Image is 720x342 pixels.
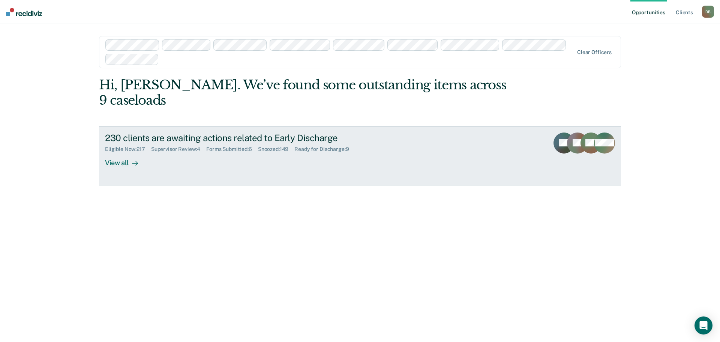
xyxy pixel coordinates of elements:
div: Eligible Now : 217 [105,146,151,152]
img: Recidiviz [6,8,42,16]
div: Open Intercom Messenger [694,316,712,334]
button: DB [702,6,714,18]
div: Snoozed : 149 [258,146,295,152]
div: Hi, [PERSON_NAME]. We’ve found some outstanding items across 9 caseloads [99,77,517,108]
div: 230 clients are awaiting actions related to Early Discharge [105,133,368,143]
a: 230 clients are awaiting actions related to Early DischargeEligible Now:217Supervisor Review:4For... [99,126,621,185]
div: View all [105,152,147,167]
div: Forms Submitted : 6 [206,146,258,152]
div: Supervisor Review : 4 [151,146,206,152]
div: D B [702,6,714,18]
div: Clear officers [577,49,612,56]
div: Ready for Discharge : 9 [294,146,355,152]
